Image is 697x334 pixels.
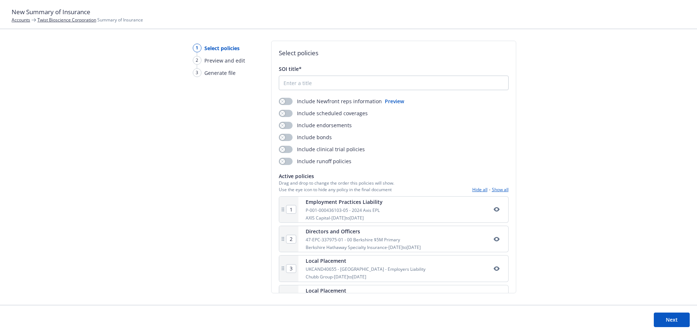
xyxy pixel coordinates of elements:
[37,17,96,23] a: Twist Bioscience Corporation
[37,17,143,23] span: Summary of Insurance
[306,215,383,221] div: AXIS Capital - [DATE] to [DATE]
[193,44,201,52] div: 1
[306,198,383,206] div: Employment Practices Liability
[306,237,421,243] div: 47-EPC-337975-01 - 00 Berkshire $5M Primary
[306,274,425,280] div: Chubb Group - [DATE] to [DATE]
[279,133,332,141] div: Include bonds
[385,97,404,105] button: Preview
[279,180,394,192] span: Drag and drop to change the order this policies will show. Use the eye icon to hide any policy in...
[279,255,509,282] div: Local PlacementUKCAND40655 - [GEOGRAPHIC_DATA] - Employers LiabilityChubb Group-[DATE]to[DATE]
[279,109,368,117] div: Include scheduled coverages
[193,56,201,65] div: 2
[279,76,508,90] input: Enter a title
[279,285,509,311] div: Local Placement0625CB386825000795 - China - General LiabilityChubb Group-[DATE]to[DATE]
[193,68,201,77] div: 3
[472,186,488,193] button: Hide all
[279,226,509,252] div: Directors and Officers47-EPC-337975-01 - 00 Berkshire $5M PrimaryBerkshire Hathaway Specialty Ins...
[472,186,509,193] div: -
[279,121,352,129] div: Include endorsements
[279,157,351,165] div: Include runoff policies
[306,257,425,265] div: Local Placement
[204,44,240,52] span: Select policies
[279,172,394,180] span: Active policies
[279,97,382,105] div: Include Newfront reps information
[306,244,421,250] div: Berkshire Hathaway Specialty Insurance - [DATE] to [DATE]
[654,313,690,327] button: Next
[279,65,302,72] span: SOI title*
[279,145,365,153] div: Include clinical trial policies
[204,69,236,77] span: Generate file
[279,196,509,223] div: Employment Practices LiabilityP-001-000436103-05 - 2024 Axis EPLAXIS Capital-[DATE]to[DATE]
[12,7,685,17] h1: New Summary of Insurance
[12,17,30,23] a: Accounts
[492,186,509,193] button: Show all
[306,228,421,235] div: Directors and Officers
[306,207,383,213] div: P-001-000436103-05 - 2024 Axis EPL
[306,266,425,272] div: UKCAND40655 - [GEOGRAPHIC_DATA] - Employers Liability
[204,57,245,64] span: Preview and edit
[306,287,404,294] div: Local Placement
[279,48,509,58] h2: Select policies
